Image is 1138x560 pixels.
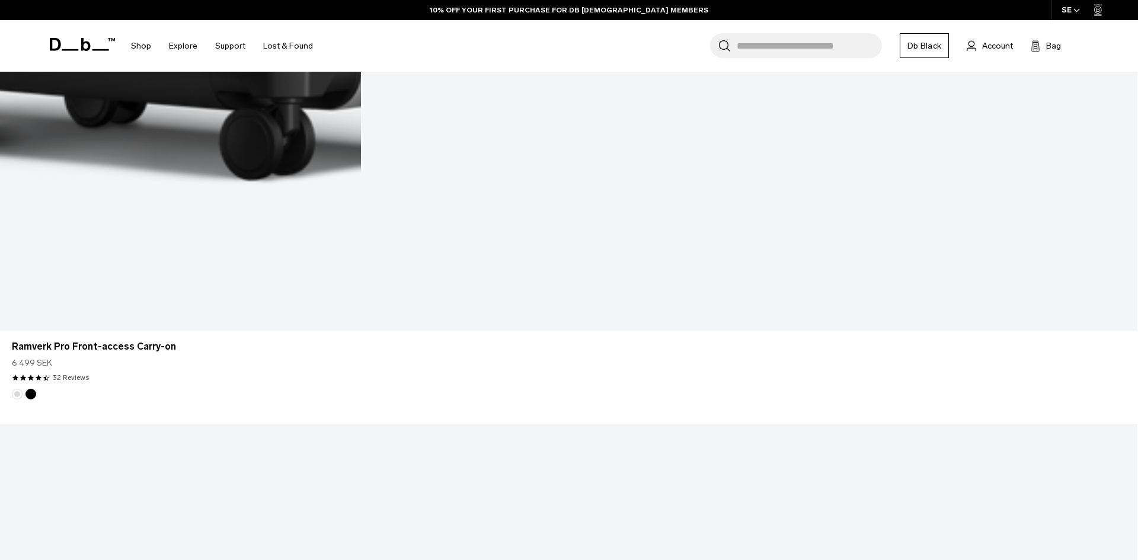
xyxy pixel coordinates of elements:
[1031,39,1061,53] button: Bag
[900,33,949,58] a: Db Black
[215,25,245,67] a: Support
[25,389,36,399] button: Black Out
[982,40,1013,52] span: Account
[1046,40,1061,52] span: Bag
[131,25,151,67] a: Shop
[122,20,322,72] nav: Main Navigation
[169,25,197,67] a: Explore
[263,25,313,67] a: Lost & Found
[12,340,1126,354] a: Ramverk Pro Front-access Carry-on
[430,5,708,15] a: 10% OFF YOUR FIRST PURCHASE FOR DB [DEMOGRAPHIC_DATA] MEMBERS
[12,357,52,369] span: 6 499 SEK
[967,39,1013,53] a: Account
[12,389,23,399] button: Silver
[53,372,89,383] a: 32 reviews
